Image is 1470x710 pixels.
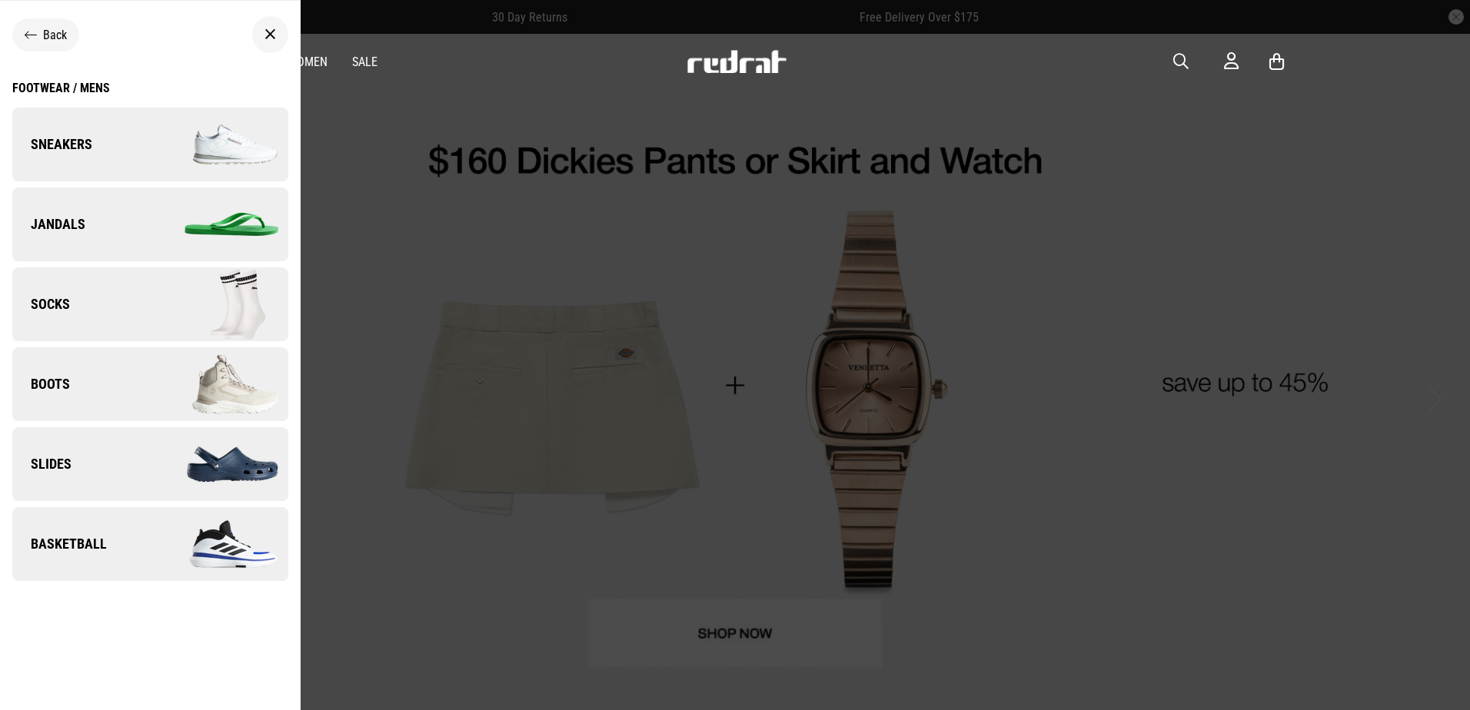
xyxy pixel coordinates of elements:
span: Back [43,28,67,42]
a: Basketball Basketball [12,507,288,581]
img: Redrat logo [686,50,787,73]
span: Socks [12,295,70,314]
span: Boots [12,375,70,393]
span: Sneakers [12,135,92,154]
img: Sneakers [150,106,288,183]
img: Jandals [150,186,288,263]
a: Boots Boots [12,347,288,421]
span: Basketball [12,535,107,553]
a: Footwear / Mens [12,81,110,108]
a: Women [288,55,328,69]
a: Jandals Jandals [12,187,288,261]
button: Open LiveChat chat widget [12,6,58,52]
img: Slides [150,426,288,503]
div: Footwear / Mens [12,81,110,95]
img: Basketball [150,506,288,582]
img: Boots [150,346,288,423]
a: Slides Slides [12,427,288,501]
img: Socks [150,266,288,343]
span: Jandals [12,215,85,234]
a: Sneakers Sneakers [12,108,288,181]
span: Slides [12,455,72,473]
a: Socks Socks [12,267,288,341]
a: Sale [352,55,377,69]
